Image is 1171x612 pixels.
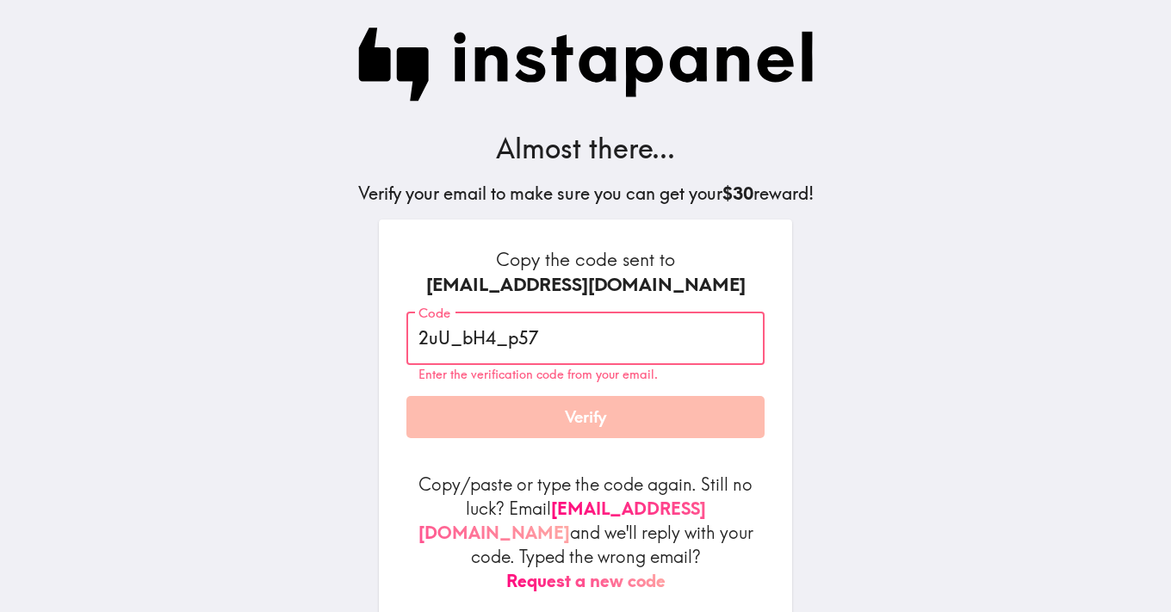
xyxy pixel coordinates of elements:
[358,129,814,168] h3: Almost there...
[406,396,765,439] button: Verify
[406,473,765,593] p: Copy/paste or type the code again. Still no luck? Email and we'll reply with your code. Typed the...
[358,182,814,206] h5: Verify your email to make sure you can get your reward!
[418,368,753,382] p: Enter the verification code from your email.
[722,182,753,204] b: $30
[358,28,814,102] img: Instapanel
[406,312,765,365] input: xxx_xxx_xxx
[406,247,765,298] h6: Copy the code sent to
[506,569,666,593] button: Request a new code
[418,498,706,543] a: [EMAIL_ADDRESS][DOMAIN_NAME]
[418,304,450,323] label: Code
[406,272,765,298] div: [EMAIL_ADDRESS][DOMAIN_NAME]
